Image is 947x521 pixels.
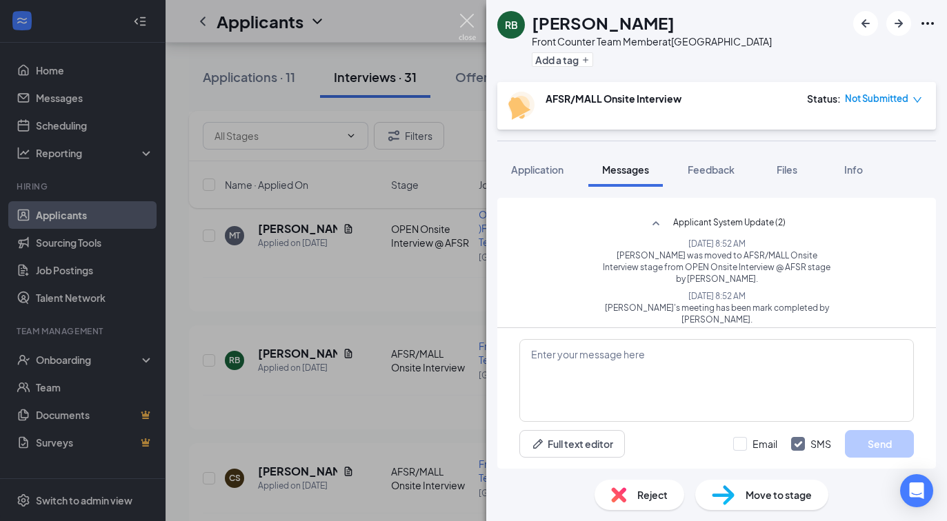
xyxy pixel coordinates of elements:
span: Not Submitted [845,92,908,105]
span: Application [511,163,564,176]
button: SmallChevronUpApplicant System Update (2) [648,216,786,232]
button: PlusAdd a tag [532,52,593,67]
h1: [PERSON_NAME] [532,11,675,34]
svg: SmallChevronUp [648,216,664,232]
div: Status : [807,92,841,105]
span: down [913,95,922,105]
div: RB [505,18,518,32]
span: Feedback [688,163,735,176]
svg: Ellipses [919,15,936,32]
div: Front Counter Team Member at [GEOGRAPHIC_DATA] [532,34,772,48]
span: Applicant System Update (2) [673,216,786,232]
span: Messages [602,163,649,176]
span: [PERSON_NAME] was moved to AFSR/MALL Onsite Interview stage from OPEN Onsite Interview @ AFSR sta... [598,249,835,285]
button: ArrowRight [886,11,911,36]
b: AFSR/MALL Onsite Interview [546,92,681,105]
button: Send [845,430,914,458]
svg: ArrowLeftNew [857,15,874,32]
svg: Pen [531,437,545,451]
span: Files [777,163,797,176]
span: Info [844,163,863,176]
div: Open Intercom Messenger [900,474,933,507]
span: Reject [637,487,668,502]
span: [DATE] 8:52 AM [598,238,835,249]
span: Move to stage [746,487,812,502]
span: [PERSON_NAME]'s meeting has been mark completed by [PERSON_NAME]. [598,302,835,325]
button: ArrowLeftNew [853,11,878,36]
span: [DATE] 8:52 AM [598,290,835,302]
svg: Plus [581,56,590,64]
button: Full text editorPen [519,430,625,458]
svg: ArrowRight [890,15,907,32]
